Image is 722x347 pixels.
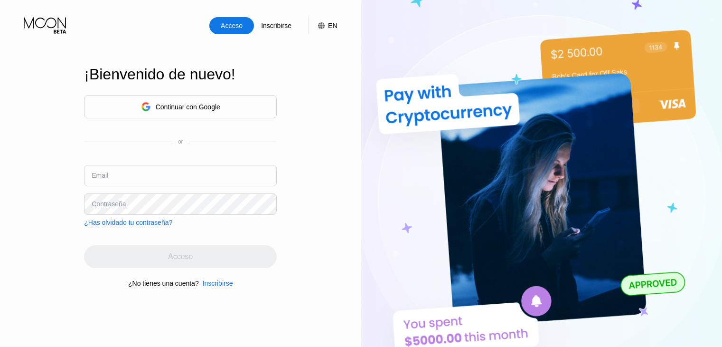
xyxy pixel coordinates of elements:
div: Inscribirse [203,280,233,287]
div: or [178,138,183,145]
div: ¿No tienes una cuenta? [128,280,199,287]
div: Email [92,172,108,179]
div: ¡Bienvenido de nuevo! [84,66,277,83]
div: Inscribirse [199,280,233,287]
div: Inscribirse [254,17,299,34]
div: Contraseña [92,200,126,208]
div: EN [328,22,337,29]
div: ¿Has olvidado tu contraseña? [84,219,172,226]
div: Acceso [220,21,244,30]
div: Acceso [209,17,254,34]
div: Continuar con Google [156,103,220,111]
div: Continuar con Google [84,95,277,118]
div: Inscribirse [260,21,292,30]
div: EN [308,17,337,34]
